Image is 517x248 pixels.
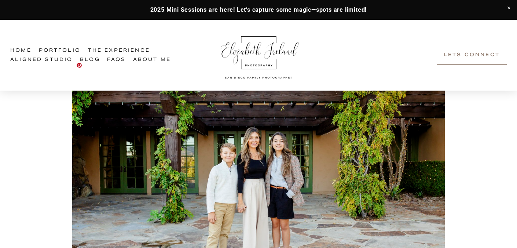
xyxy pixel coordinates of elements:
[76,62,82,68] a: Pin it!
[88,47,150,55] span: The Experience
[80,55,100,65] a: Blog
[437,46,507,65] a: Lets Connect
[133,55,171,65] a: About Me
[88,46,150,55] a: folder dropdown
[39,46,81,55] a: Portfolio
[217,29,301,81] img: Elizabeth Ireland Photography San Diego Family Photographer
[10,46,32,55] a: Home
[10,55,73,65] a: Aligned Studio
[107,55,126,65] a: FAQs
